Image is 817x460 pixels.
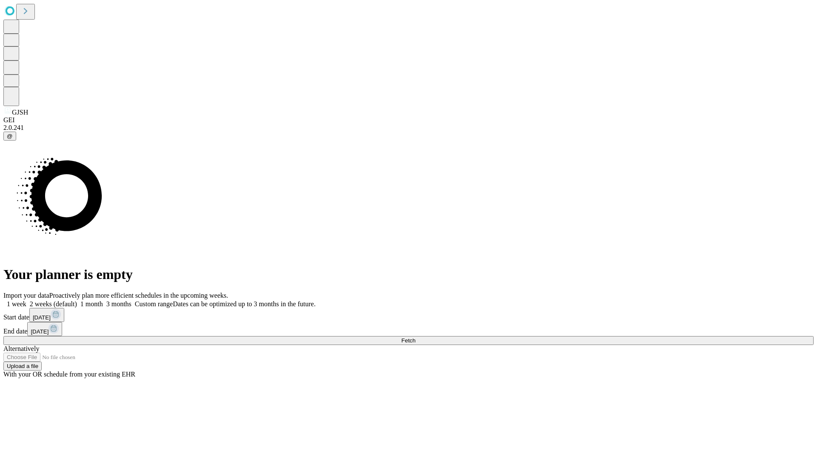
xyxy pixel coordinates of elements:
span: GJSH [12,109,28,116]
div: GEI [3,116,814,124]
span: Import your data [3,292,49,299]
h1: Your planner is empty [3,267,814,282]
span: 1 month [80,300,103,308]
button: Fetch [3,336,814,345]
span: Fetch [401,337,415,344]
span: Proactively plan more efficient schedules in the upcoming weeks. [49,292,228,299]
span: Alternatively [3,345,39,352]
span: With your OR schedule from your existing EHR [3,371,135,378]
div: Start date [3,308,814,322]
button: Upload a file [3,362,42,371]
span: @ [7,133,13,139]
button: [DATE] [27,322,62,336]
div: End date [3,322,814,336]
button: [DATE] [29,308,64,322]
span: Custom range [135,300,173,308]
button: @ [3,132,16,141]
span: 3 months [106,300,131,308]
div: 2.0.241 [3,124,814,132]
span: 2 weeks (default) [30,300,77,308]
span: [DATE] [31,328,49,335]
span: 1 week [7,300,26,308]
span: Dates can be optimized up to 3 months in the future. [173,300,315,308]
span: [DATE] [33,314,51,321]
